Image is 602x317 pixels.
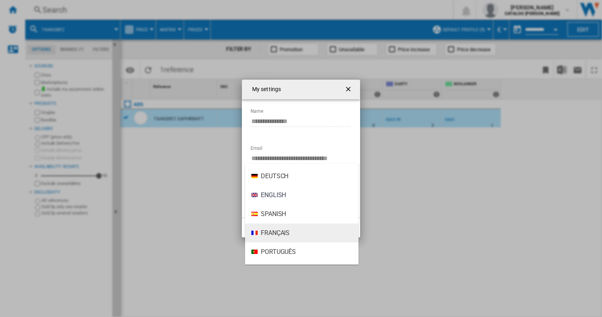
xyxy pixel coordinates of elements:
[261,172,288,181] span: Deutsch
[261,210,286,218] span: Spanish
[251,250,258,254] img: pt_PT.png
[261,248,296,256] span: Português
[261,229,290,237] span: Français
[251,212,258,216] img: es_ES.png
[251,231,258,235] img: fr_FR.png
[251,174,258,178] img: de_DE.png
[251,193,258,197] img: en_GB.png
[261,191,286,200] span: English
